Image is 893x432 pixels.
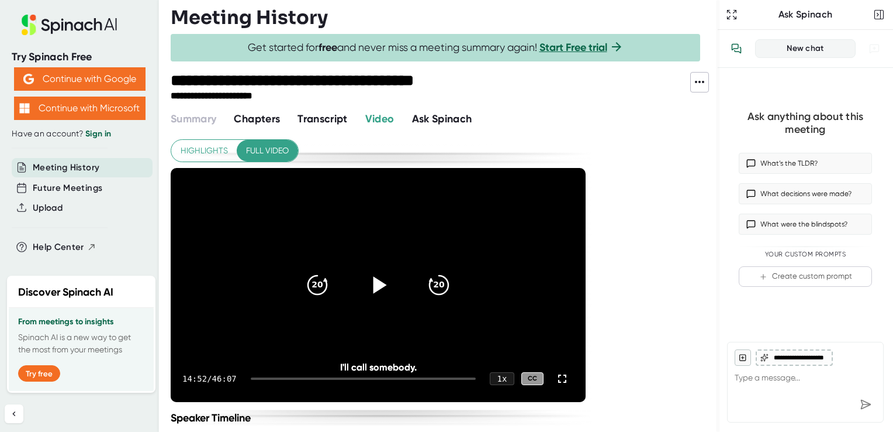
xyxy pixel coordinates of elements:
div: CC [521,372,544,386]
div: 14:52 / 46:07 [182,374,237,383]
span: Ask Spinach [412,112,472,125]
button: Continue with Google [14,67,146,91]
div: Ask anything about this meeting [739,110,872,136]
button: Collapse sidebar [5,404,23,423]
span: Get started for and never miss a meeting summary again! [248,41,624,54]
span: Video [365,112,394,125]
h3: Meeting History [171,6,328,29]
span: Help Center [33,241,84,254]
span: Highlights [181,143,228,158]
p: Spinach AI is a new way to get the most from your meetings [18,331,144,356]
span: Full video [246,143,289,158]
div: Ask Spinach [740,9,871,20]
button: Meeting History [33,161,99,174]
div: Speaker Timeline [171,412,589,424]
button: Create custom prompt [739,266,872,287]
button: Future Meetings [33,181,102,195]
button: Video [365,111,394,127]
button: Upload [33,201,63,215]
span: Transcript [297,112,348,125]
button: Close conversation sidebar [871,6,887,23]
a: Sign in [85,129,111,139]
a: Start Free trial [539,41,607,54]
h2: Discover Spinach AI [18,284,113,300]
button: What’s the TLDR? [739,153,872,174]
button: Chapters [234,111,280,127]
button: Full video [237,140,298,162]
img: Aehbyd4JwY73AAAAAElFTkSuQmCC [23,74,34,84]
button: Highlights [171,140,237,162]
div: I'll call somebody. [212,362,544,373]
h3: From meetings to insights [18,317,144,327]
button: Help Center [33,241,96,254]
button: View conversation history [725,37,748,60]
button: Expand to Ask Spinach page [724,6,740,23]
div: Have an account? [12,129,147,139]
button: Try free [18,365,60,382]
div: 1 x [490,372,514,385]
div: New chat [763,43,848,54]
button: What decisions were made? [739,183,872,204]
button: What were the blindspots? [739,214,872,235]
button: Continue with Microsoft [14,97,146,120]
div: Your Custom Prompts [739,251,872,259]
div: Send message [855,394,876,415]
button: Ask Spinach [412,111,472,127]
span: Summary [171,112,216,125]
b: free [319,41,337,54]
span: Chapters [234,112,280,125]
button: Summary [171,111,216,127]
div: Try Spinach Free [12,50,147,64]
button: Transcript [297,111,348,127]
